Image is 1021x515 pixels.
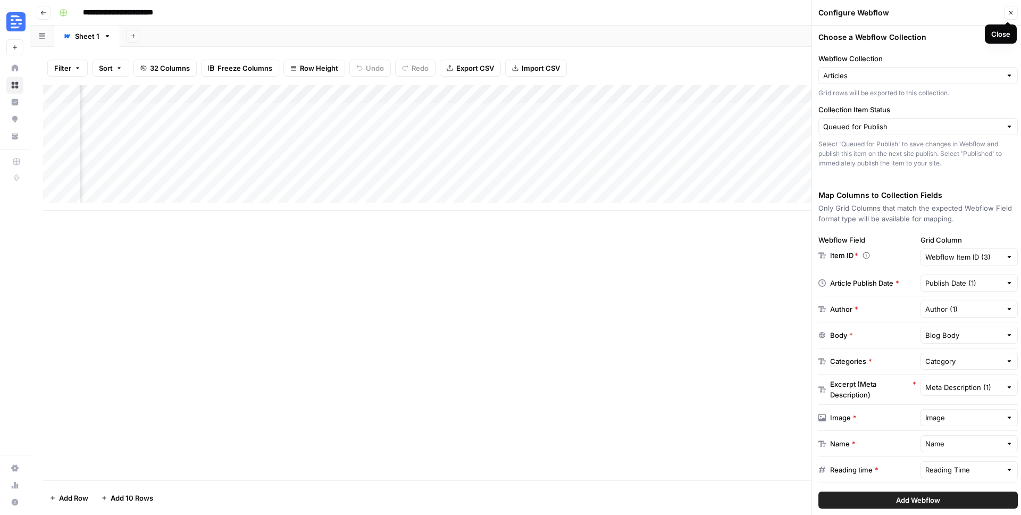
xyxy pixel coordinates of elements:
div: Webflow Field [818,235,916,245]
input: Category [925,356,1001,367]
span: Add Webflow [896,495,940,505]
span: Import CSV [522,63,560,73]
span: Undo [366,63,384,73]
input: Publish Date (1) [925,278,1001,288]
span: Required [868,356,872,367]
input: Image [925,412,1001,423]
div: Excerpt (Meta Description) [830,379,916,400]
button: Filter [47,60,88,77]
input: Webflow Item ID (3) [925,252,1001,262]
span: Required [896,278,899,288]
span: Required [853,412,857,423]
div: Name [830,438,856,449]
p: Item ID [830,250,858,261]
span: Required [852,438,856,449]
span: Export CSV [456,63,494,73]
span: Filter [54,63,71,73]
button: Export CSV [440,60,501,77]
button: Add Webflow [818,492,1018,509]
button: Freeze Columns [201,60,279,77]
div: Reading time [830,464,878,475]
div: Author [830,304,858,314]
input: Blog Body [925,330,1001,340]
a: Sheet 1 [54,26,120,47]
span: Required [849,330,853,340]
img: Descript Logo [6,12,26,31]
label: Grid Column [920,235,1018,245]
p: Only Grid Columns that match the expected Webflow Field format type will be available for mapping. [818,203,1018,224]
a: Browse [6,77,23,94]
input: Articles [823,70,1001,81]
span: Freeze Columns [217,63,272,73]
input: Queued for Publish [823,121,1001,132]
span: Required [855,251,858,260]
span: Row Height [300,63,338,73]
label: Webflow Collection [818,53,1018,64]
a: Opportunities [6,111,23,128]
a: Settings [6,460,23,477]
h3: Map Columns to Collection Fields [818,190,1018,201]
div: Body [830,330,853,340]
a: Home [6,60,23,77]
div: Sheet 1 [75,31,99,41]
div: Image [830,412,857,423]
input: Author (1) [925,304,1001,314]
a: Usage [6,477,23,494]
span: Sort [99,63,113,73]
span: Required [855,304,858,314]
h3: Choose a Webflow Collection [818,32,1018,43]
input: Meta Description (1) [925,382,1001,393]
span: Required [875,464,878,475]
button: Undo [349,60,391,77]
span: Add 10 Rows [111,493,153,503]
button: Add 10 Rows [95,489,160,506]
button: Workspace: Descript [6,9,23,35]
button: 32 Columns [133,60,197,77]
button: Add Row [43,489,95,506]
span: Add Row [59,493,88,503]
a: Your Data [6,128,23,145]
label: Collection Item Status [818,104,1018,115]
a: Insights [6,94,23,111]
button: Help + Support [6,494,23,511]
span: Required [912,379,916,400]
div: Grid rows will be exported to this collection. [818,88,1018,98]
button: Row Height [283,60,345,77]
div: Article Publish Date [830,278,899,288]
input: Name [925,438,1001,449]
div: Categories [830,356,872,367]
div: Select 'Queued for Publish' to save changes in Webflow and publish this item on the next site pub... [818,139,1018,168]
button: Redo [395,60,436,77]
button: Sort [92,60,129,77]
input: Reading Time [925,464,1001,475]
button: Import CSV [505,60,567,77]
span: 32 Columns [150,63,190,73]
span: Redo [412,63,429,73]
